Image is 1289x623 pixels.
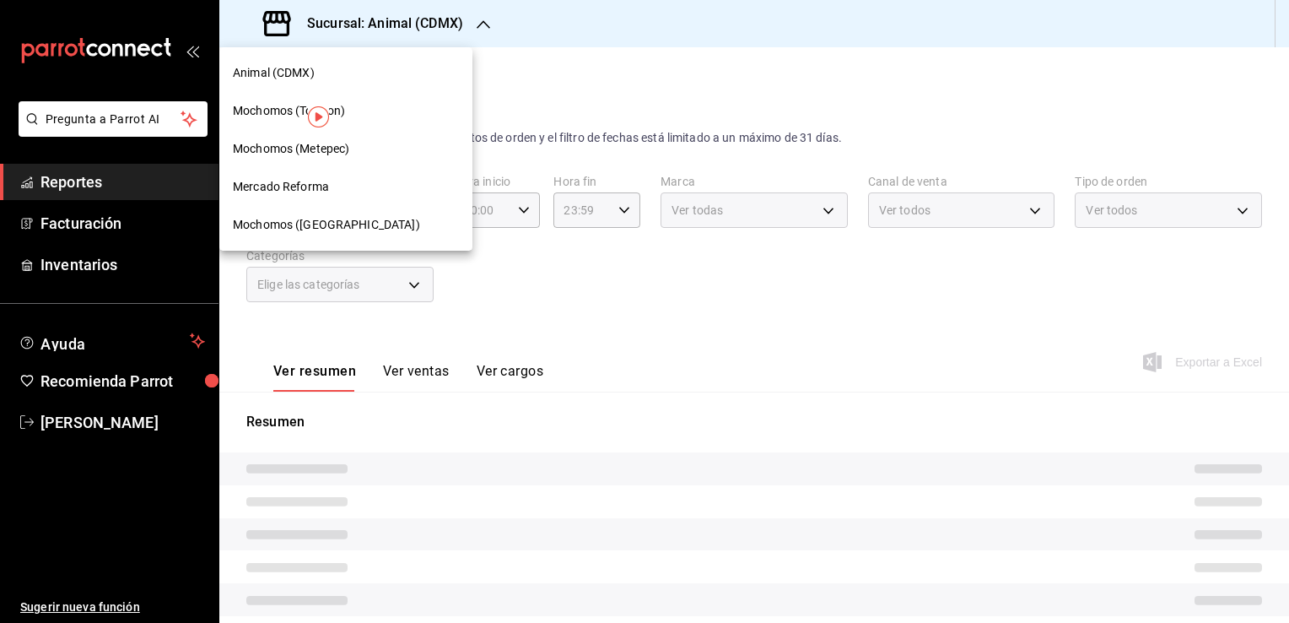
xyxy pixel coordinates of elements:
[219,168,472,206] div: Mercado Reforma
[233,216,420,234] span: Mochomos ([GEOGRAPHIC_DATA])
[233,140,349,158] span: Mochomos (Metepec)
[219,130,472,168] div: Mochomos (Metepec)
[219,54,472,92] div: Animal (CDMX)
[219,206,472,244] div: Mochomos ([GEOGRAPHIC_DATA])
[233,64,315,82] span: Animal (CDMX)
[233,178,329,196] span: Mercado Reforma
[233,102,345,120] span: Mochomos (Torreon)
[308,106,329,127] img: Tooltip marker
[219,92,472,130] div: Mochomos (Torreon)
